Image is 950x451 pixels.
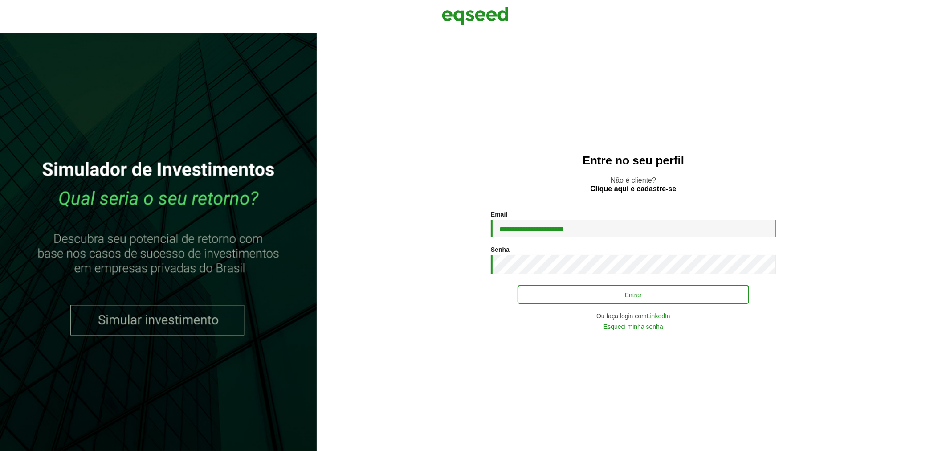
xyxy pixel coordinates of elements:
div: Ou faça login com [491,313,776,319]
p: Não é cliente? [334,176,932,193]
label: Senha [491,246,510,253]
a: LinkedIn [647,313,670,319]
button: Entrar [518,285,749,304]
a: Esqueci minha senha [603,324,663,330]
h2: Entre no seu perfil [334,154,932,167]
a: Clique aqui e cadastre-se [591,185,677,193]
img: EqSeed Logo [442,4,509,27]
label: Email [491,211,507,217]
